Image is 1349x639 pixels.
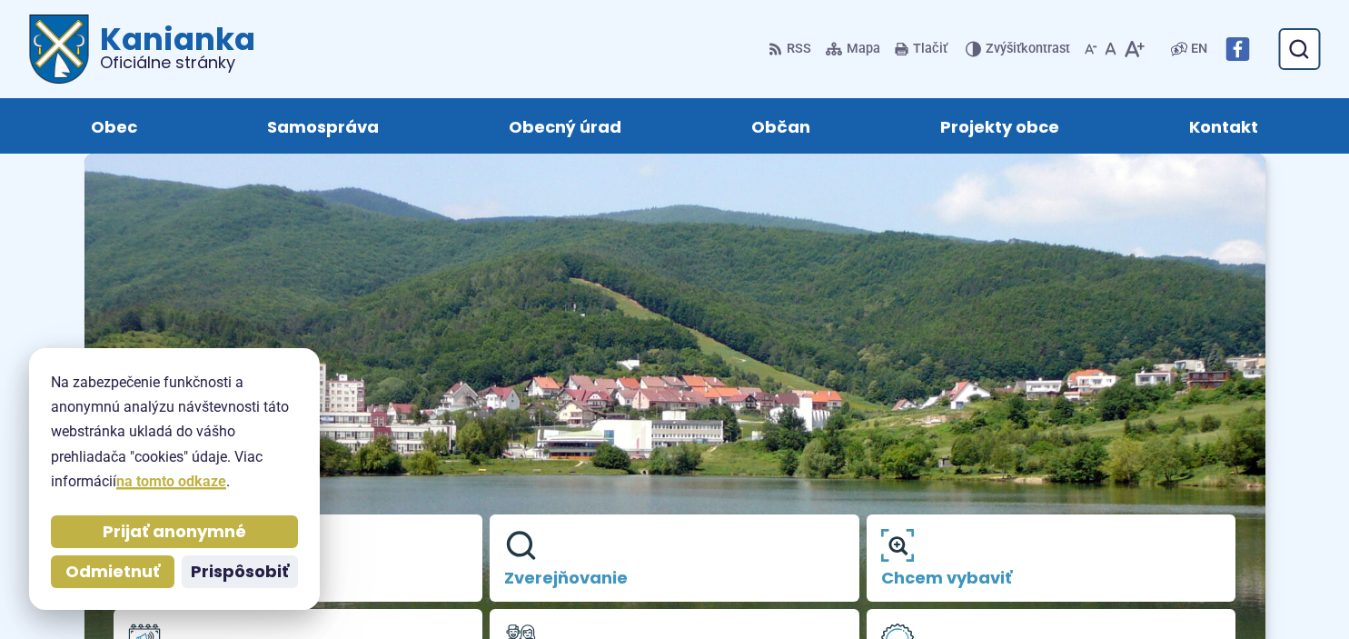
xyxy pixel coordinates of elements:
[51,370,298,494] p: Na zabezpečenie funkčnosti a anonymnú analýzu návštevnosti táto webstránka ukladá do vášho prehli...
[191,562,289,583] span: Prispôsobiť
[894,98,1106,154] a: Projekty obce
[1187,38,1211,60] a: EN
[1101,30,1120,68] button: Nastaviť pôvodnú veľkosť písma
[847,38,880,60] span: Mapa
[891,30,951,68] button: Tlačiť
[881,569,1222,587] span: Chcem vybaviť
[986,41,1021,56] span: Zvýšiť
[940,98,1059,154] span: Projekty obce
[29,15,255,84] a: Logo Kanianka, prejsť na domovskú stránku.
[103,522,246,543] span: Prijať anonymné
[29,15,89,84] img: Prejsť na domovskú stránku
[966,30,1074,68] button: Zvýšiťkontrast
[220,98,425,154] a: Samospráva
[51,555,174,588] button: Odmietnuť
[1191,38,1207,60] span: EN
[490,514,859,602] a: Zverejňovanie
[1225,37,1249,61] img: Prejsť na Facebook stránku
[1120,30,1148,68] button: Zväčšiť veľkosť písma
[986,42,1070,57] span: kontrast
[787,38,811,60] span: RSS
[705,98,858,154] a: Občan
[509,98,621,154] span: Obecný úrad
[504,569,845,587] span: Zverejňovanie
[461,98,668,154] a: Obecný úrad
[769,30,815,68] a: RSS
[1143,98,1305,154] a: Kontakt
[751,98,810,154] span: Občan
[44,98,184,154] a: Obec
[182,555,298,588] button: Prispôsobiť
[100,55,255,71] span: Oficiálne stránky
[822,30,884,68] a: Mapa
[867,514,1236,602] a: Chcem vybaviť
[267,98,379,154] span: Samospráva
[51,515,298,548] button: Prijať anonymné
[913,42,947,57] span: Tlačiť
[1081,30,1101,68] button: Zmenšiť veľkosť písma
[116,473,226,490] a: na tomto odkaze
[1189,98,1258,154] span: Kontakt
[89,24,255,71] h1: Kanianka
[65,562,160,583] span: Odmietnuť
[91,98,137,154] span: Obec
